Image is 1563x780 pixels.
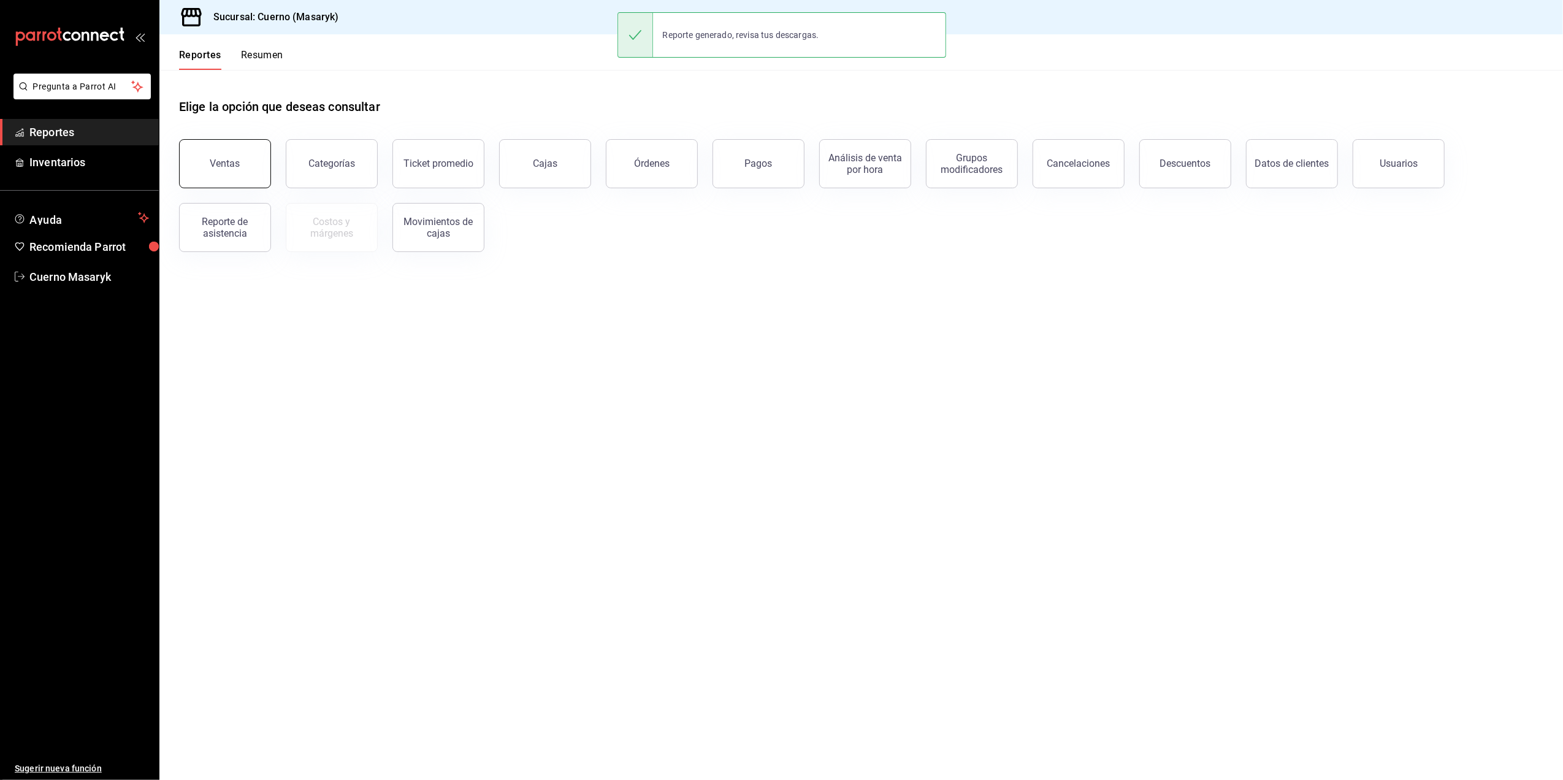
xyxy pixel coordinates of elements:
button: Usuarios [1353,139,1445,188]
span: Reportes [29,124,149,140]
h3: Sucursal: Cuerno (Masaryk) [204,10,338,25]
div: Órdenes [634,158,670,169]
div: Análisis de venta por hora [827,152,903,175]
button: Reporte de asistencia [179,203,271,252]
button: Pregunta a Parrot AI [13,74,151,99]
h1: Elige la opción que deseas consultar [179,97,380,116]
div: Ticket promedio [403,158,473,169]
span: Pregunta a Parrot AI [33,80,132,93]
button: Categorías [286,139,378,188]
div: Costos y márgenes [294,216,370,239]
div: Pagos [745,158,773,169]
a: Pregunta a Parrot AI [9,89,151,102]
button: Análisis de venta por hora [819,139,911,188]
button: Resumen [241,49,283,70]
div: Cajas [533,156,558,171]
div: Datos de clientes [1255,158,1329,169]
div: navigation tabs [179,49,283,70]
div: Usuarios [1380,158,1418,169]
span: Recomienda Parrot [29,239,149,255]
div: Ventas [210,158,240,169]
button: Descuentos [1139,139,1231,188]
a: Cajas [499,139,591,188]
div: Categorías [308,158,355,169]
div: Reporte generado, revisa tus descargas. [653,21,829,48]
span: Inventarios [29,154,149,170]
div: Movimientos de cajas [400,216,476,239]
span: Cuerno Masaryk [29,269,149,285]
button: Contrata inventarios para ver este reporte [286,203,378,252]
button: Movimientos de cajas [392,203,484,252]
button: Ticket promedio [392,139,484,188]
button: Reportes [179,49,221,70]
button: Pagos [713,139,804,188]
span: Sugerir nueva función [15,762,149,775]
button: Datos de clientes [1246,139,1338,188]
button: open_drawer_menu [135,32,145,42]
button: Ventas [179,139,271,188]
button: Órdenes [606,139,698,188]
div: Reporte de asistencia [187,216,263,239]
button: Grupos modificadores [926,139,1018,188]
div: Grupos modificadores [934,152,1010,175]
span: Ayuda [29,210,133,225]
button: Cancelaciones [1033,139,1125,188]
div: Cancelaciones [1047,158,1110,169]
div: Descuentos [1160,158,1211,169]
